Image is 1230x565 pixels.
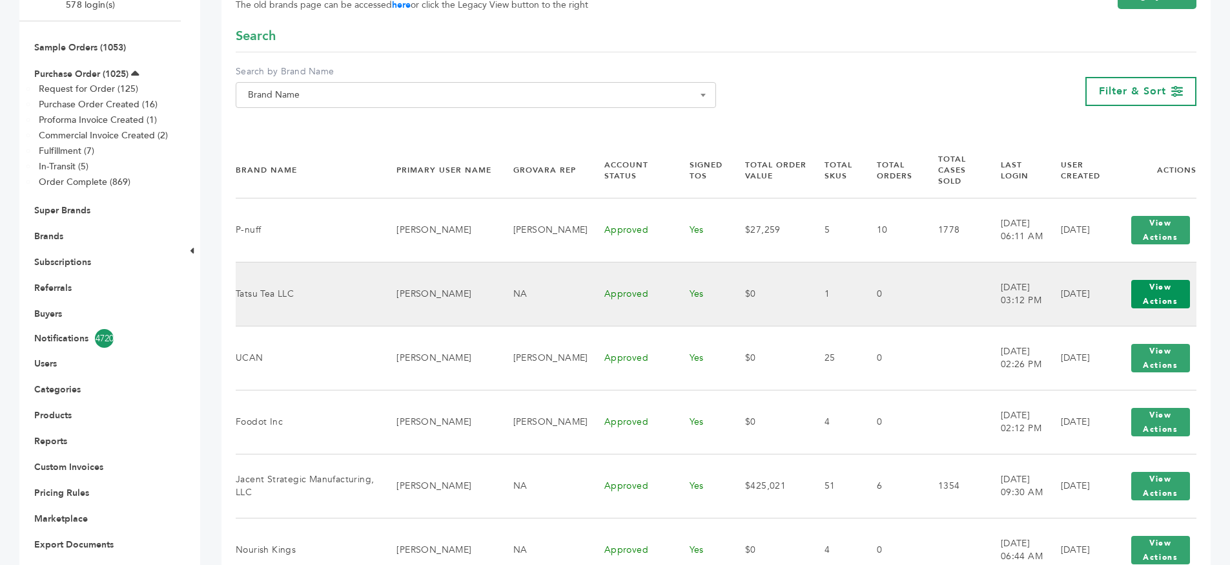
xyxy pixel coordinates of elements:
[380,390,497,454] td: [PERSON_NAME]
[808,454,861,518] td: 51
[673,262,729,326] td: Yes
[236,262,380,326] td: Tatsu Tea LLC
[34,383,81,396] a: Categories
[861,326,923,390] td: 0
[34,538,114,551] a: Export Documents
[1131,280,1190,308] button: View Actions
[729,143,808,198] th: Total Order Value
[861,198,923,262] td: 10
[39,160,88,173] a: In-Transit (5)
[497,326,588,390] td: [PERSON_NAME]
[1131,472,1190,500] button: View Actions
[985,454,1045,518] td: [DATE] 09:30 AM
[861,262,923,326] td: 0
[236,454,380,518] td: Jacent Strategic Manufacturing, LLC
[808,326,861,390] td: 25
[236,390,380,454] td: Foodot Inc
[236,27,276,45] span: Search
[497,143,588,198] th: Grovara Rep
[380,262,497,326] td: [PERSON_NAME]
[39,83,138,95] a: Request for Order (125)
[729,454,808,518] td: $425,021
[588,454,673,518] td: Approved
[1131,408,1190,436] button: View Actions
[39,176,130,188] a: Order Complete (869)
[808,262,861,326] td: 1
[673,326,729,390] td: Yes
[588,326,673,390] td: Approved
[39,114,157,126] a: Proforma Invoice Created (1)
[729,262,808,326] td: $0
[34,461,103,473] a: Custom Invoices
[588,390,673,454] td: Approved
[1045,390,1109,454] td: [DATE]
[985,143,1045,198] th: Last Login
[588,262,673,326] td: Approved
[236,143,380,198] th: Brand Name
[380,198,497,262] td: [PERSON_NAME]
[497,262,588,326] td: NA
[497,198,588,262] td: [PERSON_NAME]
[729,198,808,262] td: $27,259
[34,68,128,80] a: Purchase Order (1025)
[95,329,114,348] span: 4720
[34,308,62,320] a: Buyers
[34,41,126,54] a: Sample Orders (1053)
[985,326,1045,390] td: [DATE] 02:26 PM
[673,390,729,454] td: Yes
[808,390,861,454] td: 4
[861,390,923,454] td: 0
[985,390,1045,454] td: [DATE] 02:12 PM
[808,143,861,198] th: Total SKUs
[1045,143,1109,198] th: User Created
[34,513,88,525] a: Marketplace
[34,435,67,447] a: Reports
[236,198,380,262] td: P-nuff
[380,143,497,198] th: Primary User Name
[34,282,72,294] a: Referrals
[1131,216,1190,244] button: View Actions
[39,145,94,157] a: Fulfillment (7)
[588,198,673,262] td: Approved
[34,357,57,370] a: Users
[236,65,716,78] label: Search by Brand Name
[34,409,72,421] a: Products
[39,98,158,111] a: Purchase Order Created (16)
[1045,454,1109,518] td: [DATE]
[729,390,808,454] td: $0
[808,198,861,262] td: 5
[34,204,90,217] a: Super Brands
[380,326,497,390] td: [PERSON_NAME]
[497,390,588,454] td: [PERSON_NAME]
[34,487,89,499] a: Pricing Rules
[729,326,808,390] td: $0
[673,454,729,518] td: Yes
[236,326,380,390] td: UCAN
[39,129,168,142] a: Commercial Invoice Created (2)
[1131,536,1190,564] button: View Actions
[1109,143,1196,198] th: Actions
[236,82,716,108] span: Brand Name
[922,198,985,262] td: 1778
[34,230,63,242] a: Brands
[985,262,1045,326] td: [DATE] 03:12 PM
[1045,326,1109,390] td: [DATE]
[34,329,166,348] a: Notifications4720
[497,454,588,518] td: NA
[380,454,497,518] td: [PERSON_NAME]
[673,143,729,198] th: Signed TOS
[1099,84,1166,98] span: Filter & Sort
[588,143,673,198] th: Account Status
[922,454,985,518] td: 1354
[243,86,709,104] span: Brand Name
[922,143,985,198] th: Total Cases Sold
[1045,262,1109,326] td: [DATE]
[1045,198,1109,262] td: [DATE]
[34,256,91,268] a: Subscriptions
[861,454,923,518] td: 6
[1131,344,1190,372] button: View Actions
[673,198,729,262] td: Yes
[861,143,923,198] th: Total Orders
[985,198,1045,262] td: [DATE] 06:11 AM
